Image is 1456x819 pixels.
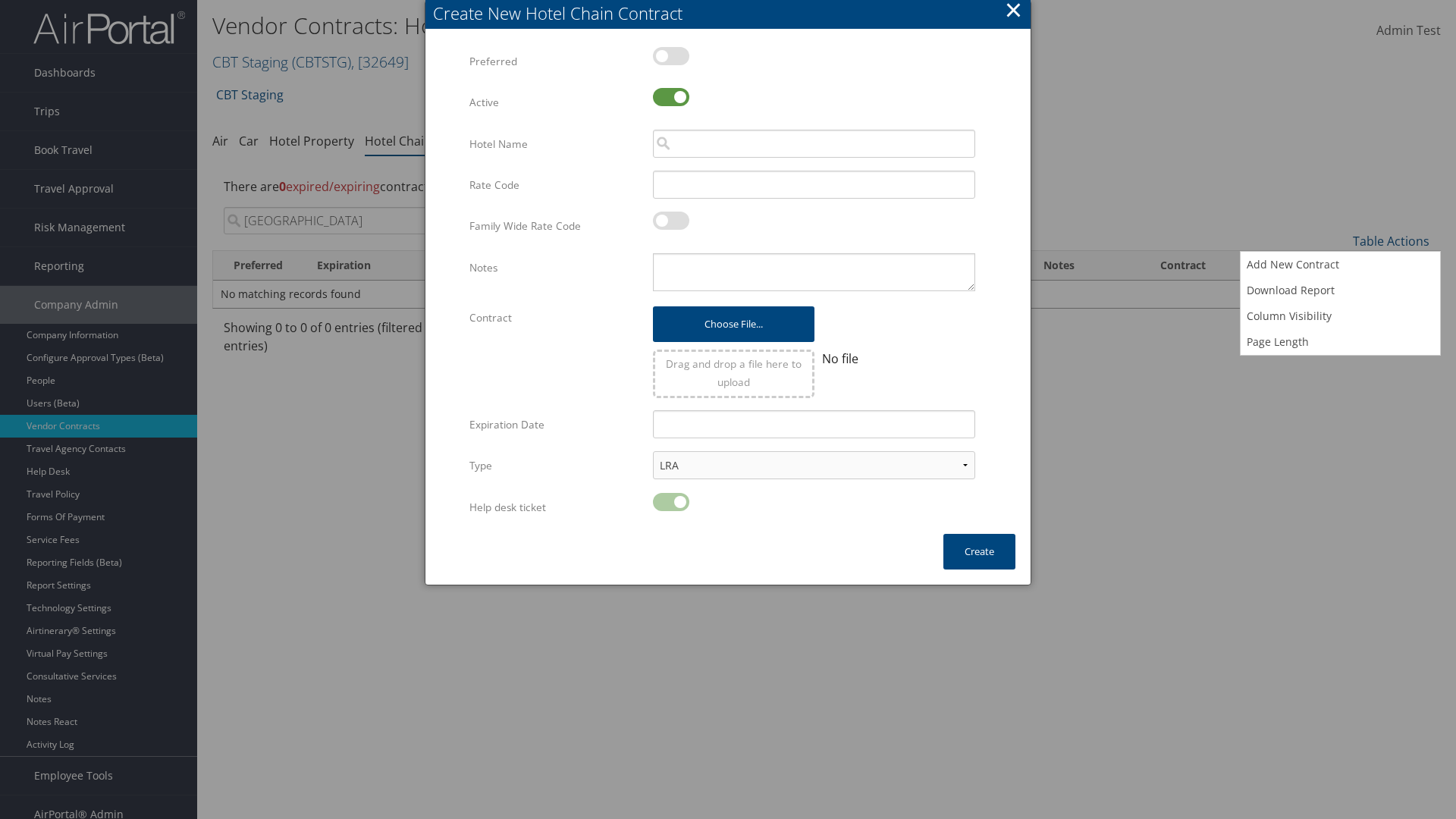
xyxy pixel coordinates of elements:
[469,303,642,332] label: Contract
[469,410,642,439] label: Expiration Date
[469,451,642,480] label: Type
[469,253,642,282] label: Notes
[1241,329,1440,355] a: Page Length
[469,493,642,522] label: Help desk ticket
[822,350,858,367] span: No file
[666,356,802,389] span: Drag and drop a file here to upload
[943,534,1015,570] button: Create
[1241,252,1440,278] a: Add New Contract
[1241,278,1440,303] a: Download Report
[469,212,642,240] label: Family Wide Rate Code
[469,171,642,199] label: Rate Code
[469,88,642,117] label: Active
[469,47,642,76] label: Preferred
[433,2,1031,25] div: Create New Hotel Chain Contract
[1241,303,1440,329] a: Column Visibility
[469,130,642,158] label: Hotel Name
